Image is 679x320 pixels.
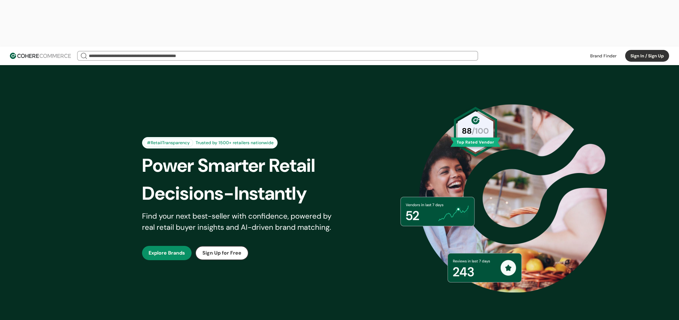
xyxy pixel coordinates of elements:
img: Cohere Logo [10,53,71,59]
button: Explore Brands [142,246,192,260]
div: Decisions-Instantly [142,180,350,207]
div: Find your next best-seller with confidence, powered by real retail buyer insights and AI-driven b... [142,211,339,233]
button: Sign Up for Free [195,246,249,260]
button: Sign In / Sign Up [625,50,669,62]
div: Power Smarter Retail [142,152,350,180]
div: Trusted by 1500+ retailers nationwide [193,140,276,146]
div: #RetailTransparency [144,139,193,147]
